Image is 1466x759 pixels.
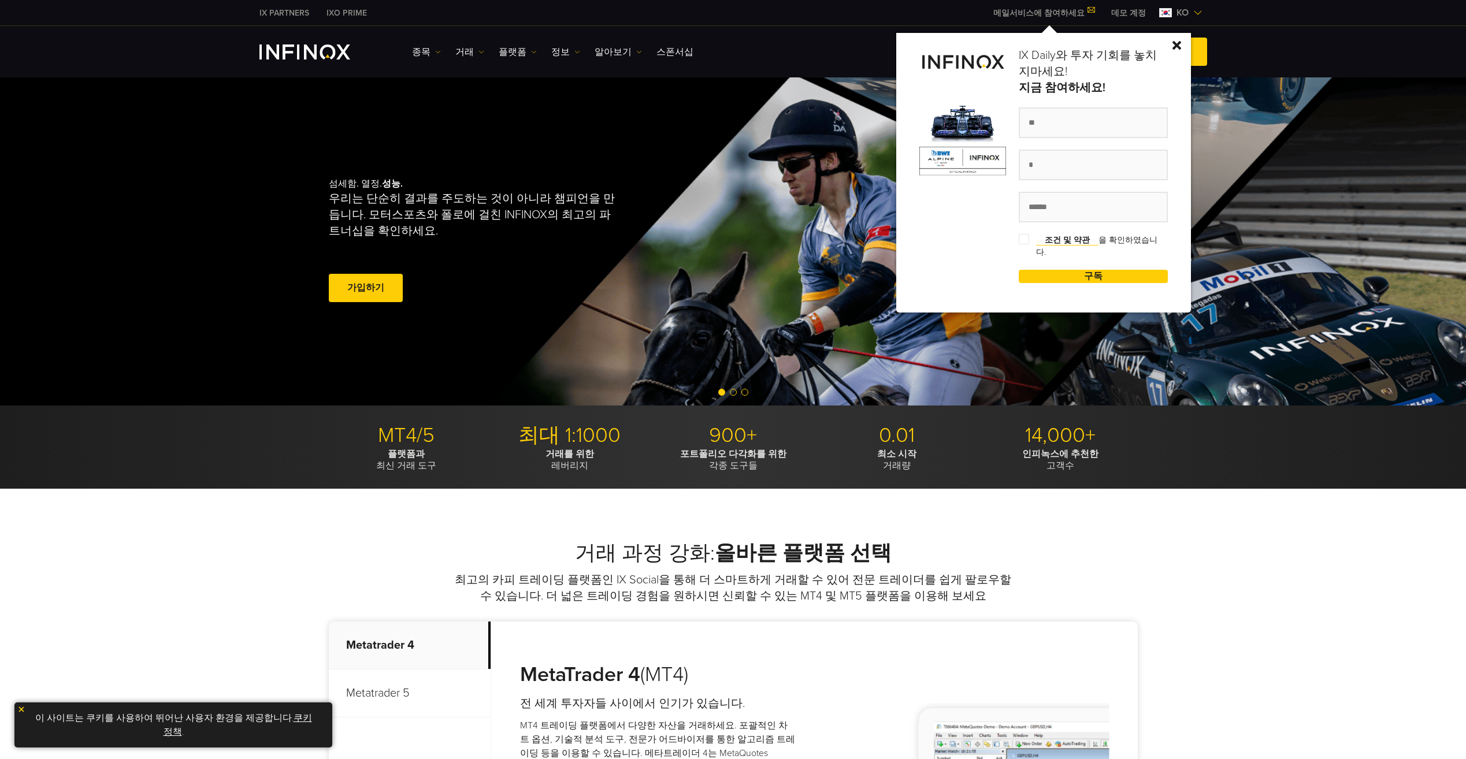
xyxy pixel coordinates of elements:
a: 종목 [412,45,441,59]
a: 조건 및 약관 [1036,235,1098,245]
strong: MetaTrader 4 [520,662,640,687]
strong: 성능. [382,178,403,189]
a: 거래 [455,45,484,59]
a: INFINOX Logo [259,44,377,59]
strong: 플랫폼과 [388,448,425,460]
p: 우리는 단순히 결과를 주도하는 것이 아니라 챔피언을 만듭니다. 모터스포츠와 폴로에 걸친 INFINOX의 최고의 파트너십을 확인하세요. [329,191,620,239]
h3: (MT4) [520,662,796,687]
p: 900+ [656,423,811,448]
img: yellow close icon [17,705,25,713]
p: 레버리지 [492,448,647,471]
strong: 인피녹스에 추천한 [1022,448,1098,460]
a: INFINOX MENU [1103,7,1155,19]
span: Go to slide 2 [730,389,737,396]
a: 스폰서십 [656,45,693,59]
span: 을 확인하였습니다. [1019,234,1168,258]
strong: 거래를 위한 [545,448,594,460]
a: 정보 [551,45,580,59]
strong: 최소 시작 [877,448,916,460]
a: INFINOX [251,7,318,19]
p: 최신 거래 도구 [329,448,484,471]
a: 메일서비스에 참여하세요 [985,8,1103,18]
strong: 포트폴리오 다각화를 위한 [680,448,786,460]
div: 섬세함. 열정. [329,159,693,323]
p: 최고의 카피 트레이딩 플랫폼인 IX Social을 통해 더 스마트하게 거래할 수 있어 전문 트레이더를 쉽게 팔로우할 수 있습니다. 더 넓은 트레이딩 경험을 원하시면 신뢰할 수... [453,572,1014,604]
a: 가입하기 [329,274,403,302]
p: Metatrader 5 [329,669,491,717]
p: IX Daily와 투자 기회를 놓치지마세요! [1019,47,1168,96]
h4: 전 세계 투자자들 사이에서 인기가 있습니다. [520,695,796,712]
span: ko [1172,6,1193,20]
a: INFINOX [318,7,376,19]
p: 최대 1:1000 [492,423,647,448]
h2: 거래 과정 강화: [329,541,1138,566]
a: 플랫폼 [499,45,537,59]
p: 14,000+ [983,423,1138,448]
p: MT4/5 [329,423,484,448]
a: 알아보기 [595,45,642,59]
p: 각종 도구들 [656,448,811,471]
strong: 올바른 플랫폼 선택 [715,541,892,565]
p: 이 사이트는 쿠키를 사용하여 뛰어난 사용자 환경을 제공합니다. . [20,708,326,742]
p: Metatrader 4 [329,622,491,669]
p: 거래량 [819,448,974,471]
p: 고객수 [983,448,1138,471]
span: Go to slide 1 [718,389,725,396]
p: 0.01 [819,423,974,448]
span: Go to slide 3 [741,389,748,396]
strong: 지금 참여하세요! [1019,80,1168,96]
